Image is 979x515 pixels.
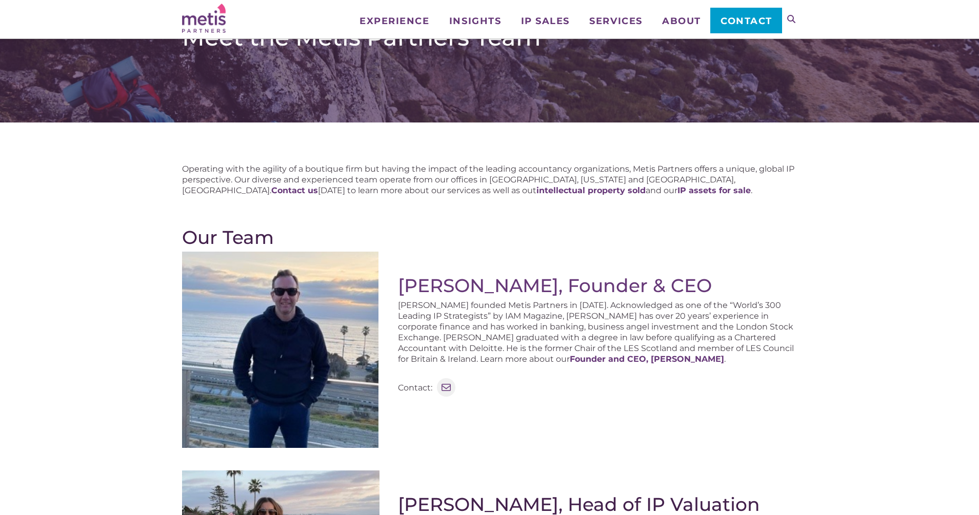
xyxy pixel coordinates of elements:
p: Contact: [398,382,432,393]
span: Insights [449,16,501,26]
span: About [662,16,701,26]
img: Metis Partners [182,4,226,33]
p: [PERSON_NAME] founded Metis Partners in [DATE]. Acknowledged as one of the “World’s 300 Leading I... [398,300,797,364]
span: IP Sales [521,16,570,26]
a: Founder and CEO, [PERSON_NAME] [570,354,724,364]
a: Contact [710,8,782,33]
a: intellectual property sold [536,186,646,195]
span: Contact [721,16,772,26]
a: Contact us [271,186,318,195]
span: Services [589,16,642,26]
h2: [PERSON_NAME], Head of IP Valuation [398,493,797,515]
a: [PERSON_NAME], Founder & CEO [398,274,712,297]
a: IP assets for sale [677,186,751,195]
h2: Our Team [182,226,797,248]
span: Experience [359,16,429,26]
p: Operating with the agility of a boutique firm but having the impact of the leading accountancy or... [182,163,797,196]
